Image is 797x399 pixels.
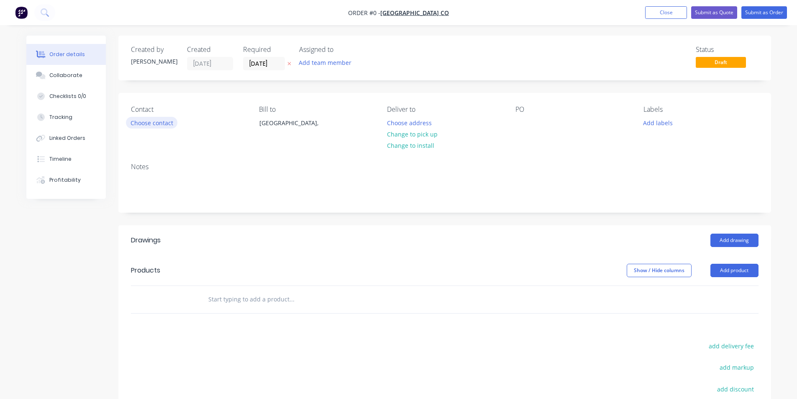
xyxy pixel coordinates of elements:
button: Choose address [382,117,436,128]
div: [GEOGRAPHIC_DATA], [259,117,329,129]
button: Timeline [26,149,106,170]
button: Add product [710,264,759,277]
button: Submit as Order [741,6,787,19]
div: Products [131,265,160,275]
div: Order details [49,51,85,58]
div: Created by [131,46,177,54]
div: Collaborate [49,72,82,79]
div: Profitability [49,176,81,184]
div: Linked Orders [49,134,85,142]
button: Collaborate [26,65,106,86]
div: Contact [131,106,246,113]
div: Notes [131,163,759,171]
button: Submit as Quote [691,6,737,19]
div: Drawings [131,235,161,245]
button: Change to pick up [382,129,442,140]
button: Linked Orders [26,128,106,149]
img: Factory [15,6,28,19]
div: Status [696,46,759,54]
div: Timeline [49,155,72,163]
span: Draft [696,57,746,67]
div: Bill to [259,106,374,113]
input: Start typing to add a product... [208,291,375,308]
div: Created [187,46,233,54]
button: Tracking [26,107,106,128]
button: Close [645,6,687,19]
button: Change to install [382,140,438,151]
a: [GEOGRAPHIC_DATA] Co [380,9,449,17]
button: Order details [26,44,106,65]
button: Show / Hide columns [627,264,692,277]
div: Checklists 0/0 [49,93,86,100]
button: Add drawing [710,234,759,247]
div: Labels [643,106,758,113]
button: Add team member [299,57,356,68]
button: Profitability [26,170,106,190]
button: add delivery fee [705,340,759,352]
div: [PERSON_NAME] [131,57,177,66]
button: Checklists 0/0 [26,86,106,107]
button: Add team member [294,57,356,68]
div: Required [243,46,289,54]
button: add discount [713,383,759,394]
button: Choose contact [126,117,177,128]
span: Order #0 - [348,9,380,17]
div: [GEOGRAPHIC_DATA], [252,117,336,144]
button: add markup [715,362,759,373]
div: Deliver to [387,106,502,113]
button: Add labels [639,117,677,128]
div: PO [515,106,630,113]
div: Assigned to [299,46,383,54]
div: Tracking [49,113,72,121]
